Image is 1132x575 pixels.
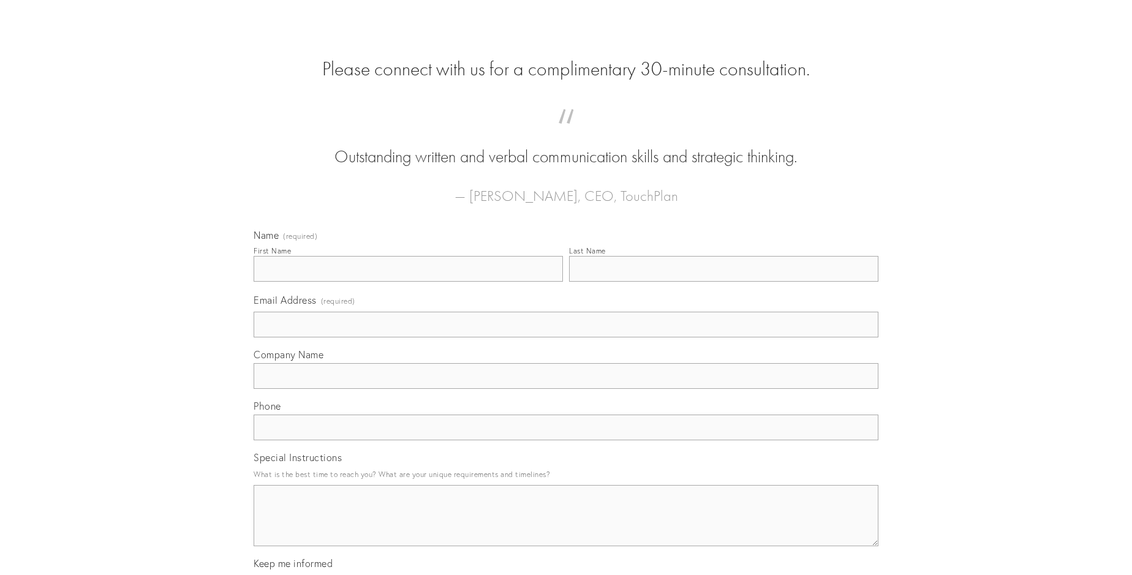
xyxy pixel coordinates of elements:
h2: Please connect with us for a complimentary 30-minute consultation. [254,58,878,81]
span: Email Address [254,294,317,306]
span: “ [273,121,859,145]
span: Phone [254,400,281,412]
div: Last Name [569,246,606,255]
span: Keep me informed [254,557,333,569]
span: (required) [283,233,317,240]
span: Name [254,229,279,241]
span: Company Name [254,348,323,361]
figcaption: — [PERSON_NAME], CEO, TouchPlan [273,169,859,208]
span: Special Instructions [254,451,342,464]
p: What is the best time to reach you? What are your unique requirements and timelines? [254,466,878,483]
span: (required) [321,293,355,309]
blockquote: Outstanding written and verbal communication skills and strategic thinking. [273,121,859,169]
div: First Name [254,246,291,255]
